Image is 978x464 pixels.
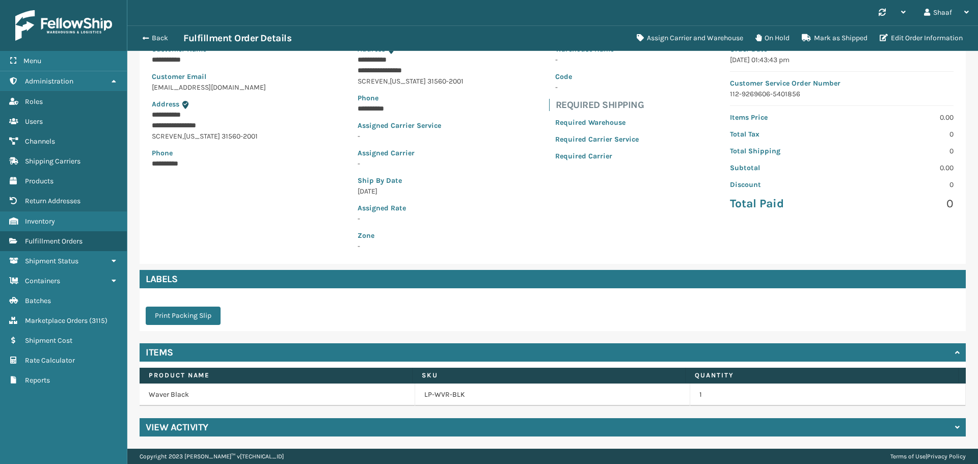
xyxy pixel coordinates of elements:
[730,112,835,123] p: Items Price
[802,34,811,41] i: Mark as Shipped
[146,421,208,433] h4: View Activity
[555,71,639,82] p: Code
[730,179,835,190] p: Discount
[25,316,88,325] span: Marketplace Orders
[848,112,954,123] p: 0.00
[25,157,80,166] span: Shipping Carriers
[555,117,639,128] p: Required Warehouse
[25,336,72,345] span: Shipment Cost
[556,99,645,111] h4: Required Shipping
[690,384,966,406] td: 1
[730,196,835,211] p: Total Paid
[146,346,173,359] h4: Items
[152,100,179,108] span: Address
[25,237,83,245] span: Fulfillment Orders
[89,316,107,325] span: ( 3115 )
[25,356,75,365] span: Rate Calculator
[152,132,182,141] span: SCREVEN
[25,117,43,126] span: Users
[422,371,676,380] label: SKU
[15,10,112,41] img: logo
[152,148,266,158] p: Phone
[848,196,954,211] p: 0
[25,217,55,226] span: Inventory
[730,146,835,156] p: Total Shipping
[390,77,426,86] span: [US_STATE]
[140,449,284,464] p: Copyright 2023 [PERSON_NAME]™ v [TECHNICAL_ID]
[182,132,184,141] span: ,
[555,134,639,145] p: Required Carrier Service
[222,132,258,141] span: 31560-2001
[890,449,966,464] div: |
[555,82,639,93] p: -
[358,186,464,197] p: [DATE]
[23,57,41,65] span: Menu
[848,179,954,190] p: 0
[358,93,464,103] p: Phone
[25,177,53,185] span: Products
[183,32,291,44] h3: Fulfillment Order Details
[848,129,954,140] p: 0
[25,77,73,86] span: Administration
[631,28,749,48] button: Assign Carrier and Warehouse
[427,77,464,86] span: 31560-2001
[25,296,51,305] span: Batches
[25,257,78,265] span: Shipment Status
[25,197,80,205] span: Return Addresses
[555,151,639,161] p: Required Carrier
[890,453,926,460] a: Terms of Use
[848,162,954,173] p: 0.00
[137,34,183,43] button: Back
[358,203,464,213] p: Assigned Rate
[927,453,966,460] a: Privacy Policy
[695,371,949,380] label: Quantity
[152,82,266,93] p: [EMAIL_ADDRESS][DOMAIN_NAME]
[730,129,835,140] p: Total Tax
[730,54,954,65] p: [DATE] 01:43:43 pm
[755,34,762,41] i: On Hold
[424,390,465,400] a: LP-WVR-BLK
[358,158,464,169] p: -
[358,148,464,158] p: Assigned Carrier
[874,28,969,48] button: Edit Order Information
[25,277,60,285] span: Containers
[388,77,390,86] span: ,
[184,132,220,141] span: [US_STATE]
[358,131,464,142] p: -
[730,89,954,99] p: 112-9269606-5401856
[637,34,644,41] i: Assign Carrier and Warehouse
[149,371,403,380] label: Product Name
[140,270,966,288] h4: Labels
[555,54,639,65] p: -
[358,120,464,131] p: Assigned Carrier Service
[880,34,888,41] i: Edit
[848,146,954,156] p: 0
[730,162,835,173] p: Subtotal
[730,78,954,89] p: Customer Service Order Number
[358,213,464,224] p: -
[152,71,266,82] p: Customer Email
[140,384,415,406] td: Waver Black
[749,28,796,48] button: On Hold
[25,97,43,106] span: Roles
[358,230,464,251] span: -
[146,307,221,325] button: Print Packing Slip
[358,230,464,241] p: Zone
[358,175,464,186] p: Ship By Date
[25,376,50,385] span: Reports
[358,77,388,86] span: SCREVEN
[796,28,874,48] button: Mark as Shipped
[25,137,55,146] span: Channels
